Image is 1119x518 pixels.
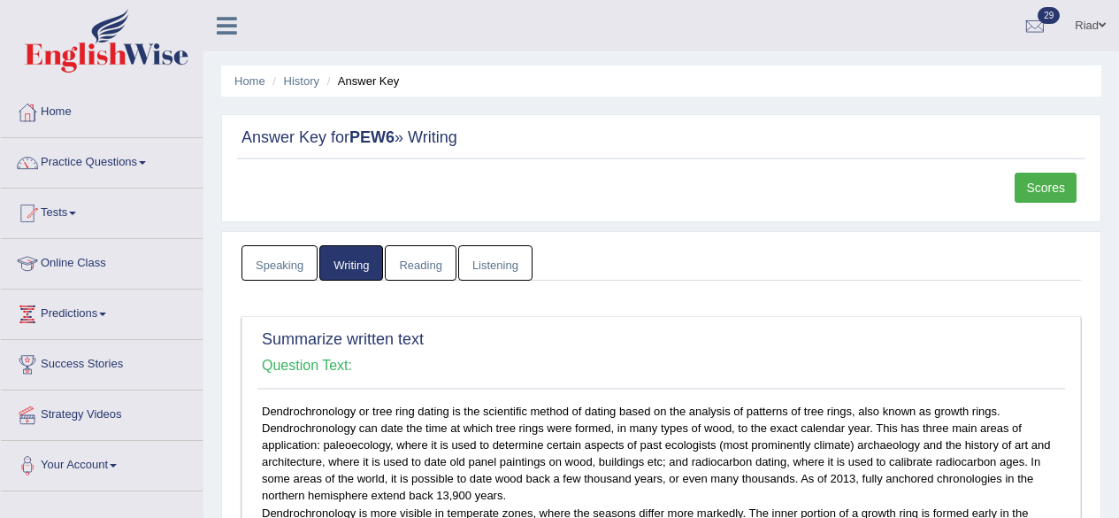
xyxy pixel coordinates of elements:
[1,340,203,384] a: Success Stories
[234,74,265,88] a: Home
[1,88,203,132] a: Home
[1,138,203,182] a: Practice Questions
[1,239,203,283] a: Online Class
[1015,173,1077,203] a: Scores
[323,73,400,89] li: Answer Key
[319,245,383,282] a: Writing
[1,290,203,334] a: Predictions
[262,358,1061,374] h4: Question Text:
[458,245,533,282] a: Listening
[1,189,203,233] a: Tests
[1,390,203,435] a: Strategy Videos
[385,245,456,282] a: Reading
[1038,7,1060,24] span: 29
[262,331,1061,349] h2: Summarize written text
[284,74,319,88] a: History
[1,441,203,485] a: Your Account
[241,245,318,282] a: Speaking
[349,128,395,146] strong: PEW6
[241,129,1081,147] h2: Answer Key for » Writing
